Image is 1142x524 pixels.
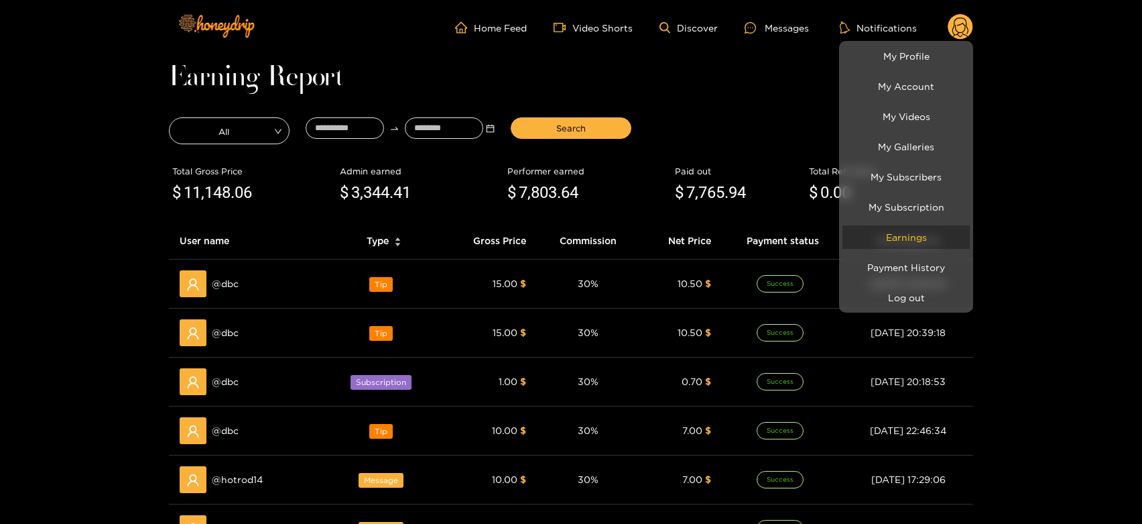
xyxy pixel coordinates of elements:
a: My Galleries [842,135,970,158]
a: Payment History [842,256,970,279]
a: My Subscription [842,195,970,219]
a: My Subscribers [842,165,970,189]
a: Earnings [842,225,970,249]
button: Log out [842,286,970,309]
a: My Videos [842,105,970,128]
a: My Profile [842,44,970,68]
a: My Account [842,74,970,98]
